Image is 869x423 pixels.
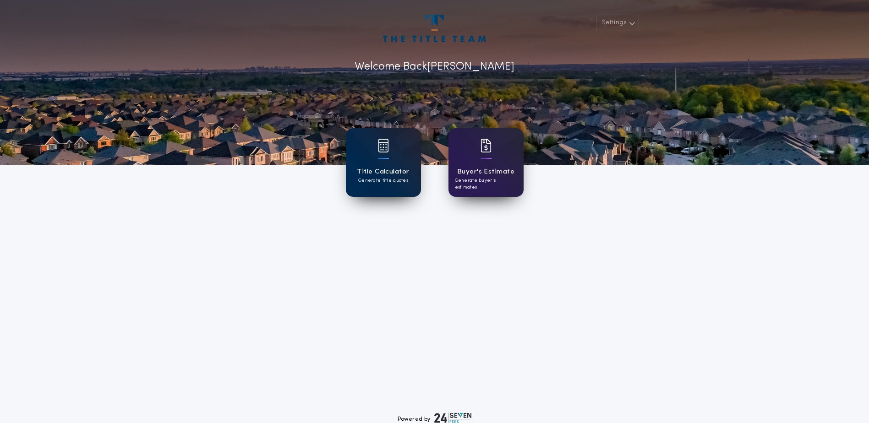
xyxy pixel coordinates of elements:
[357,167,409,177] h1: Title Calculator
[457,167,514,177] h1: Buyer's Estimate
[596,15,639,31] button: Settings
[346,128,421,197] a: card iconTitle CalculatorGenerate title quotes
[358,177,408,184] p: Generate title quotes
[448,128,524,197] a: card iconBuyer's EstimateGenerate buyer's estimates
[355,59,514,75] p: Welcome Back [PERSON_NAME]
[455,177,517,191] p: Generate buyer's estimates
[481,139,492,152] img: card icon
[378,139,389,152] img: card icon
[383,15,486,42] img: account-logo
